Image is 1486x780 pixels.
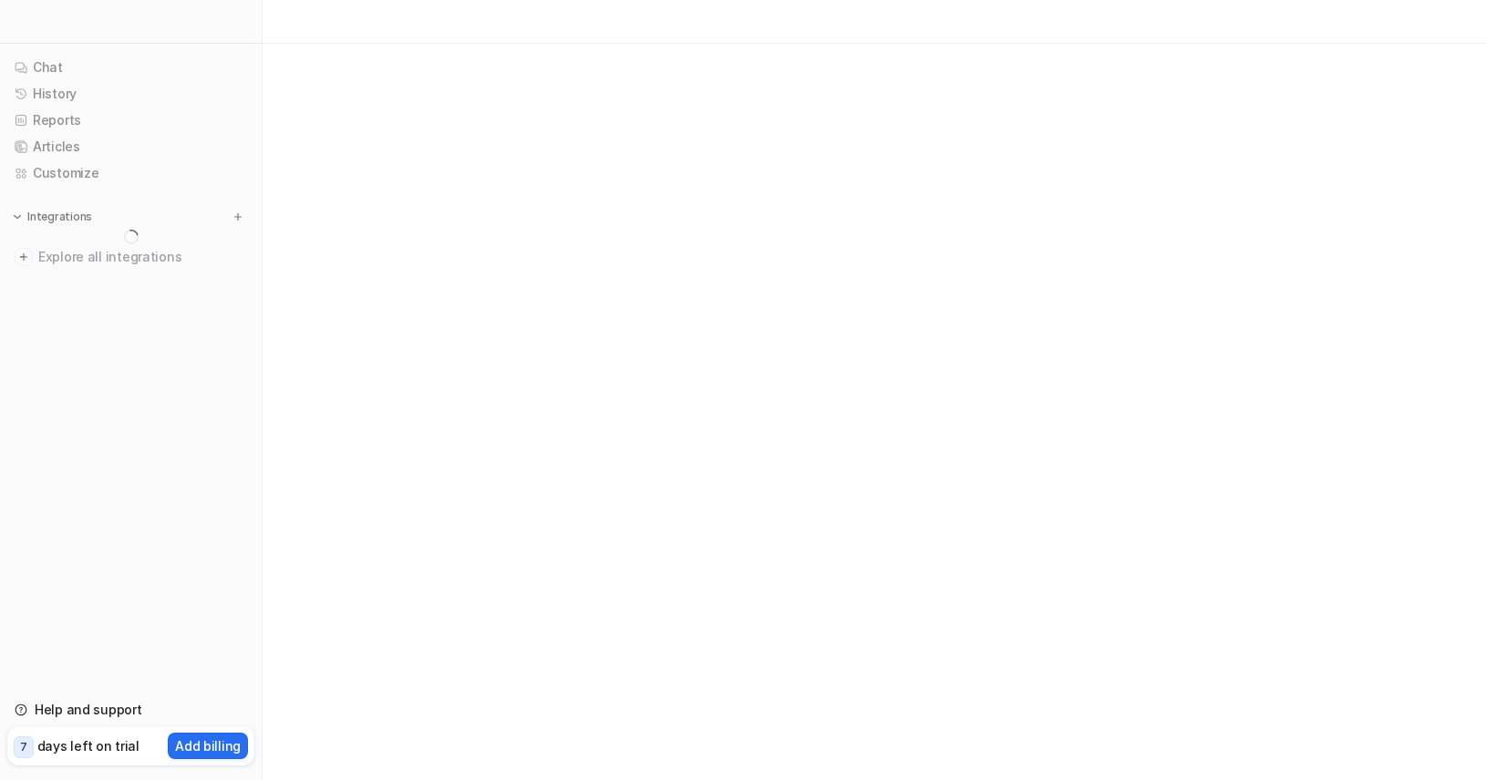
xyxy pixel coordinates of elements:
a: Help and support [7,697,254,723]
a: History [7,81,254,107]
button: Integrations [7,208,98,226]
p: Integrations [27,210,92,224]
a: Articles [7,134,254,159]
a: Explore all integrations [7,244,254,270]
img: expand menu [11,210,24,223]
p: Add billing [175,736,241,755]
img: explore all integrations [15,248,33,266]
img: menu_add.svg [232,210,244,223]
p: days left on trial [37,736,139,755]
a: Reports [7,108,254,133]
span: Explore all integrations [38,242,247,272]
a: Customize [7,160,254,186]
button: Add billing [168,733,248,759]
a: Chat [7,55,254,80]
p: 7 [20,739,27,755]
